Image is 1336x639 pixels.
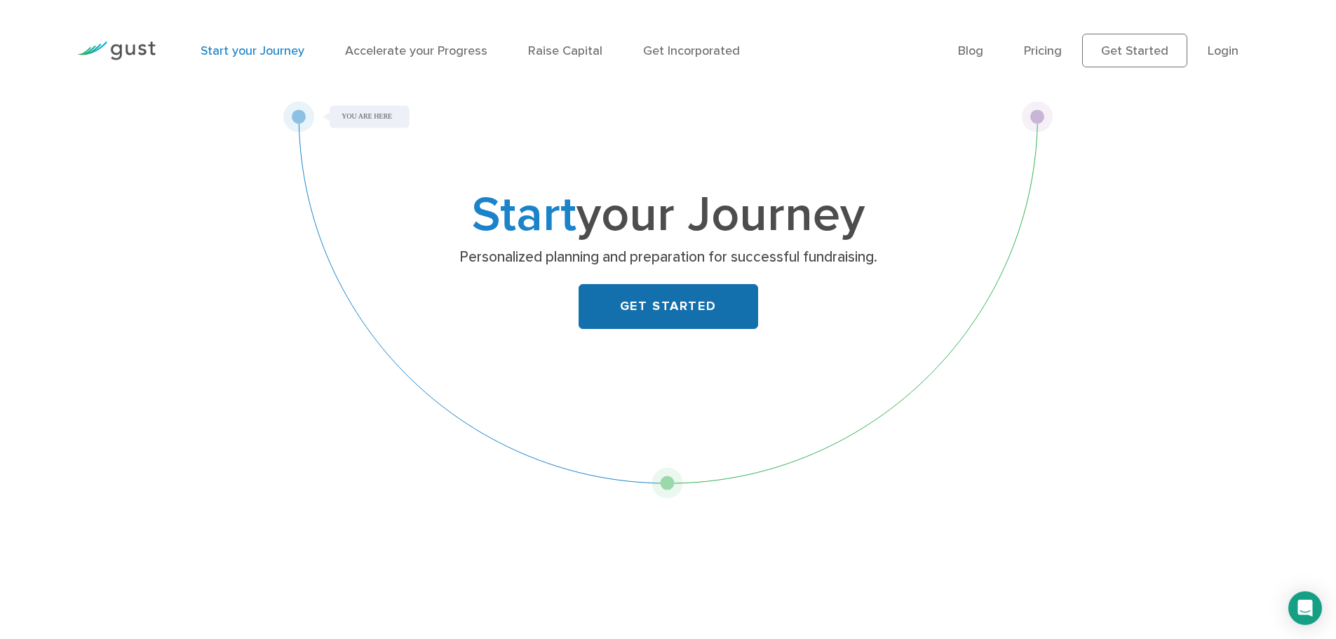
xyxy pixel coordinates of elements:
[77,41,156,60] img: Gust Logo
[201,43,304,58] a: Start your Journey
[391,193,945,238] h1: your Journey
[1082,34,1187,67] a: Get Started
[345,43,487,58] a: Accelerate your Progress
[643,43,740,58] a: Get Incorporated
[579,284,758,329] a: GET STARTED
[528,43,602,58] a: Raise Capital
[1024,43,1062,58] a: Pricing
[1288,591,1322,625] div: Open Intercom Messenger
[472,185,576,244] span: Start
[396,248,940,267] p: Personalized planning and preparation for successful fundraising.
[1208,43,1239,58] a: Login
[958,43,983,58] a: Blog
